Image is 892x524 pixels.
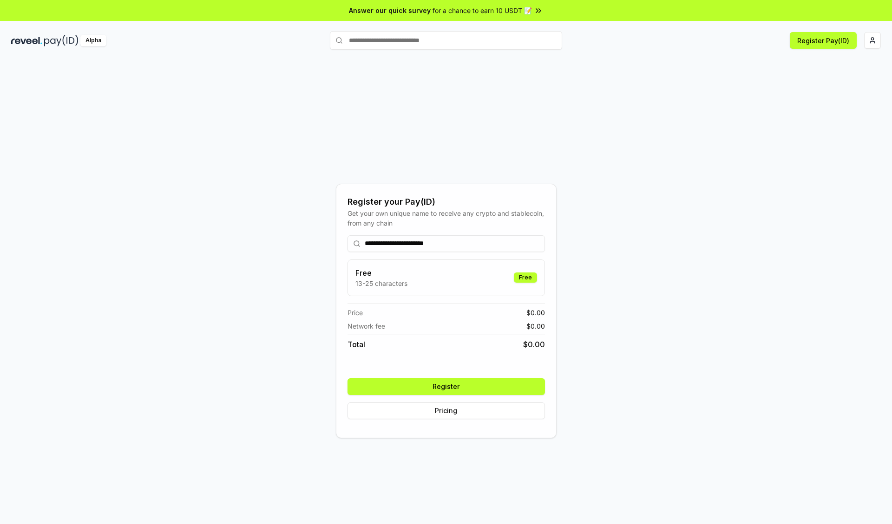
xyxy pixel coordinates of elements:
[514,272,537,283] div: Free
[80,35,106,46] div: Alpha
[355,278,407,288] p: 13-25 characters
[348,402,545,419] button: Pricing
[348,208,545,228] div: Get your own unique name to receive any crypto and stablecoin, from any chain
[348,339,365,350] span: Total
[44,35,79,46] img: pay_id
[526,321,545,331] span: $ 0.00
[348,195,545,208] div: Register your Pay(ID)
[11,35,42,46] img: reveel_dark
[355,267,407,278] h3: Free
[349,6,431,15] span: Answer our quick survey
[523,339,545,350] span: $ 0.00
[348,321,385,331] span: Network fee
[348,308,363,317] span: Price
[526,308,545,317] span: $ 0.00
[433,6,532,15] span: for a chance to earn 10 USDT 📝
[348,378,545,395] button: Register
[790,32,857,49] button: Register Pay(ID)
